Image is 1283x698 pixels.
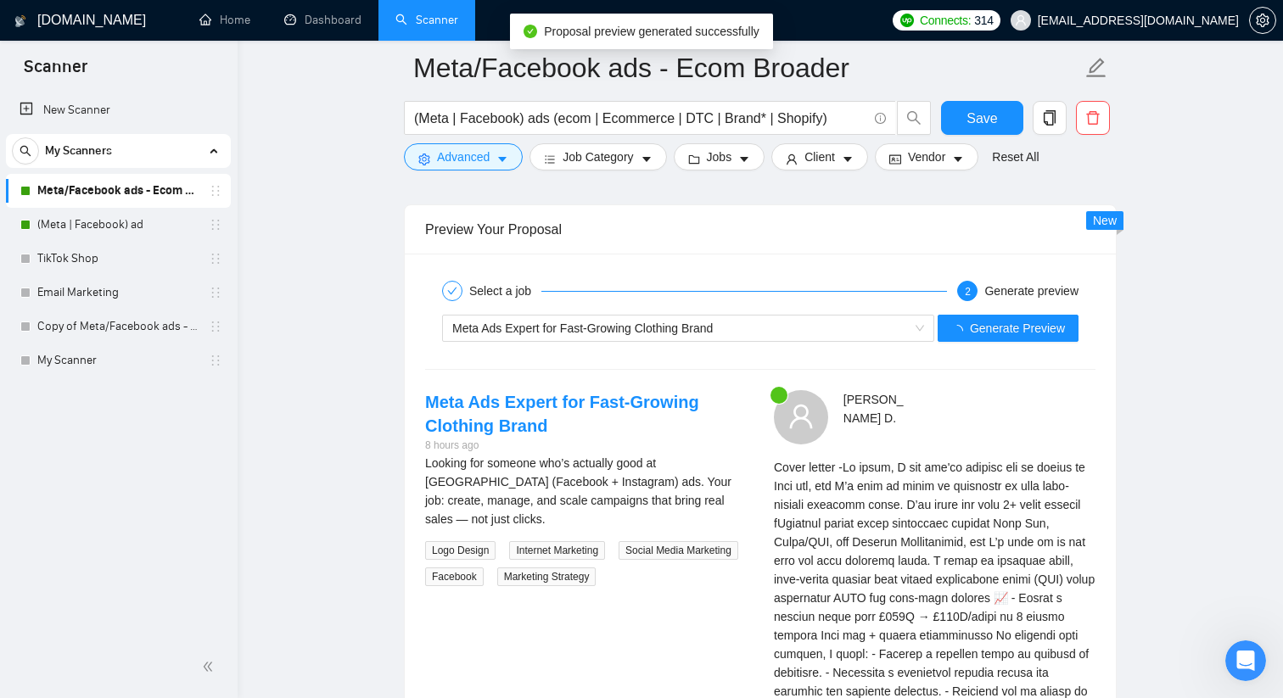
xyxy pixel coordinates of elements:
[284,13,361,27] a: dashboardDashboard
[984,281,1079,301] div: Generate preview
[920,11,971,30] span: Connects:
[323,522,348,556] span: 😃
[707,148,732,166] span: Jobs
[37,310,199,343] a: Copy of Meta/Facebook ads - Ecom Broader
[786,153,798,165] span: user
[897,101,931,135] button: search
[37,174,199,208] a: Meta/Facebook ads - Ecom Broader
[413,47,1082,89] input: Scanner name...
[497,567,597,586] span: Marketing Strategy
[1076,101,1110,135] button: delete
[425,454,747,528] div: Looking for someone who’s actually good at Meta (Facebook + Instagram) ads. Your job: create, man...
[425,438,747,454] div: 8 hours ago
[804,148,835,166] span: Client
[425,567,484,586] span: Facebook
[974,11,993,30] span: 314
[1249,7,1276,34] button: setting
[209,354,222,367] span: holder
[1034,110,1066,126] span: copy
[1250,14,1275,27] span: setting
[908,148,945,166] span: Vendor
[842,153,854,165] span: caret-down
[425,541,496,560] span: Logo Design
[20,505,563,524] div: Did this answer your question?
[875,113,886,124] span: info-circle
[738,153,750,165] span: caret-down
[510,7,542,39] button: Collapse window
[952,153,964,165] span: caret-down
[1077,110,1109,126] span: delete
[226,522,270,556] span: disappointed reaction
[437,148,490,166] span: Advanced
[496,153,508,165] span: caret-down
[544,25,759,38] span: Proposal preview generated successfully
[418,153,430,165] span: setting
[414,108,867,129] input: Search Freelance Jobs...
[674,143,765,170] button: folderJobscaret-down
[542,7,573,37] div: Close
[425,205,1095,254] div: Preview Your Proposal
[270,522,314,556] span: neutral face reaction
[771,143,868,170] button: userClientcaret-down
[11,7,43,39] button: go back
[314,522,358,556] span: smiley reaction
[641,153,653,165] span: caret-down
[425,393,699,435] a: Meta Ads Expert for Fast-Growing Clothing Brand
[898,110,930,126] span: search
[37,242,199,276] a: TikTok Shop
[395,13,458,27] a: searchScanner
[938,315,1079,342] button: Generate Preview
[688,153,700,165] span: folder
[10,54,101,90] span: Scanner
[209,320,222,333] span: holder
[544,153,556,165] span: bars
[970,319,1065,338] span: Generate Preview
[224,578,360,591] a: Open in help center
[452,321,713,335] span: Meta Ads Expert for Fast-Growing Clothing Brand
[1093,214,1117,227] span: New
[279,522,304,556] span: 😐
[20,93,217,127] a: New Scanner
[235,522,260,556] span: 😞
[619,541,738,560] span: Social Media Marketing
[889,153,901,165] span: idcard
[6,134,231,377] li: My Scanners
[13,145,38,157] span: search
[45,134,112,168] span: My Scanners
[1033,101,1067,135] button: copy
[1225,640,1266,681] iframe: Intercom live chat
[209,252,222,265] span: holder
[1015,14,1027,26] span: user
[875,143,978,170] button: idcardVendorcaret-down
[209,184,222,198] span: holder
[951,325,970,337] span: loading
[563,148,633,166] span: Job Category
[941,101,1023,135] button: Save
[209,286,222,299] span: holder
[404,143,523,170] button: settingAdvancedcaret-down
[37,343,199,377] a: My Scanner
[37,276,199,310] a: Email Marketing
[900,14,914,27] img: upwork-logo.png
[524,25,537,38] span: check-circle
[965,286,971,298] span: 2
[966,108,997,129] span: Save
[202,658,219,675] span: double-left
[1085,57,1107,79] span: edit
[992,148,1039,166] a: Reset All
[787,403,815,430] span: user
[843,393,904,425] span: [PERSON_NAME] D .
[509,541,605,560] span: Internet Marketing
[37,208,199,242] a: (Meta | Facebook) ad
[199,13,250,27] a: homeHome
[447,286,457,296] span: check
[469,281,541,301] div: Select a job
[529,143,666,170] button: barsJob Categorycaret-down
[1249,14,1276,27] a: setting
[14,8,26,35] img: logo
[209,218,222,232] span: holder
[12,137,39,165] button: search
[6,93,231,127] li: New Scanner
